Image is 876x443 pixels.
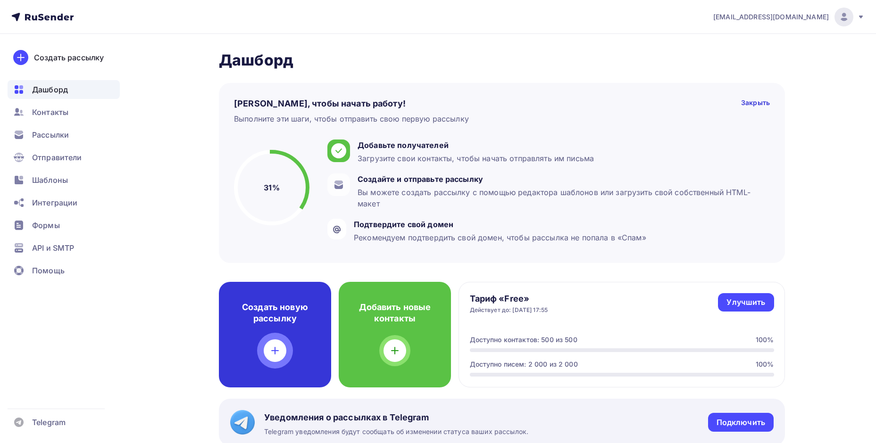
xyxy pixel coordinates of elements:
[8,103,120,122] a: Контакты
[32,152,82,163] span: Отправители
[713,8,865,26] a: [EMAIL_ADDRESS][DOMAIN_NAME]
[470,306,548,314] div: Действует до: [DATE] 17:55
[470,293,548,304] h4: Тариф «Free»
[32,129,69,140] span: Рассылки
[32,265,65,276] span: Помощь
[8,171,120,189] a: Шаблоны
[32,174,68,186] span: Шаблоны
[264,182,279,193] h5: 31%
[34,52,104,63] div: Создать рассылку
[358,139,594,151] div: Добавьте получателей
[726,297,765,308] div: Улучшить
[354,302,436,324] h4: Добавить новые контакты
[8,216,120,235] a: Формы
[234,302,316,324] h4: Создать новую рассылку
[741,98,770,109] div: Закрыть
[756,360,774,369] div: 100%
[32,242,74,254] span: API и SMTP
[8,80,120,99] a: Дашборд
[713,12,829,22] span: [EMAIL_ADDRESS][DOMAIN_NAME]
[358,153,594,164] div: Загрузите свои контакты, чтобы начать отправлять им письма
[32,107,68,118] span: Контакты
[32,197,77,208] span: Интеграции
[264,412,528,423] span: Уведомления о рассылках в Telegram
[8,148,120,167] a: Отправители
[32,417,66,428] span: Telegram
[717,417,765,428] div: Подключить
[264,427,528,436] span: Telegram уведомления будут сообщать об изменении статуса ваших рассылок.
[358,187,765,209] div: Вы можете создать рассылку с помощью редактора шаблонов или загрузить свой собственный HTML-макет
[354,232,646,243] div: Рекомендуем подтвердить свой домен, чтобы рассылка не попала в «Спам»
[32,84,68,95] span: Дашборд
[234,113,469,124] div: Выполните эти шаги, чтобы отправить свою первую рассылку
[756,335,774,345] div: 100%
[8,125,120,144] a: Рассылки
[354,219,646,230] div: Подтвердите свой домен
[358,173,765,185] div: Создайте и отправьте рассылку
[234,98,406,109] h4: [PERSON_NAME], чтобы начать работу!
[470,335,577,345] div: Доступно контактов: 500 из 500
[32,220,60,231] span: Формы
[219,51,785,70] h2: Дашборд
[470,360,578,369] div: Доступно писем: 2 000 из 2 000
